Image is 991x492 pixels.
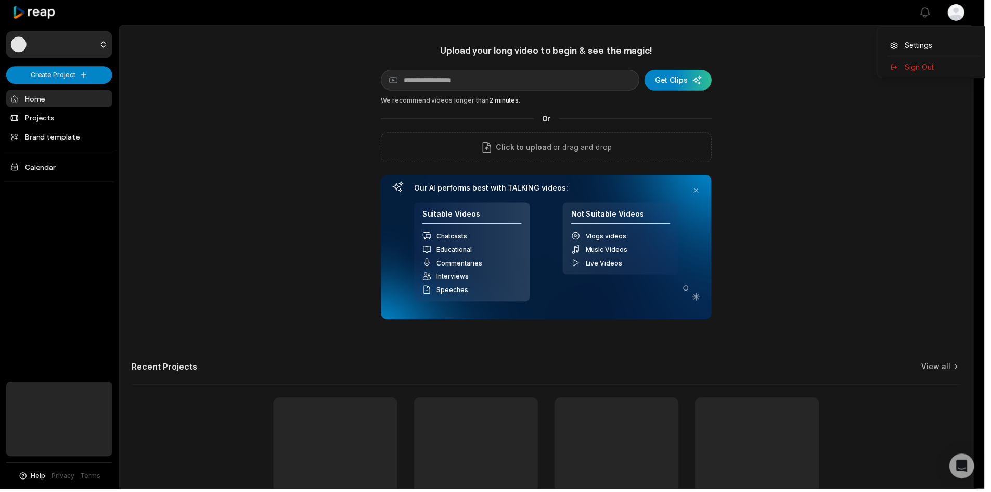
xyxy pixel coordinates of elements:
[440,261,485,269] span: Commentaries
[589,247,632,255] span: Music Videos
[31,474,46,484] span: Help
[440,288,471,296] span: Speeches
[417,184,683,194] h3: Our AI performs best with TALKING videos:
[425,211,525,226] h4: Suitable Videos
[6,67,113,84] button: Create Project
[133,364,198,374] h2: Recent Projects
[6,159,113,176] a: Calendar
[537,114,563,125] span: Or
[589,234,630,242] span: Vlogs videos
[383,45,716,57] h1: Upload your long video to begin & see the magic!
[911,62,940,73] span: Sign Out
[956,457,981,482] div: Open Intercom Messenger
[52,474,75,484] a: Privacy
[492,97,522,105] span: 2 minutes
[6,110,113,127] a: Projects
[6,129,113,146] a: Brand template
[589,261,626,269] span: Live Videos
[383,96,716,106] div: We recommend videos longer than .
[911,40,938,51] span: Settings
[440,274,472,282] span: Interviews
[81,474,101,484] a: Terms
[928,364,957,374] a: View all
[440,247,475,255] span: Educational
[440,234,470,242] span: Chatcasts
[575,211,675,226] h4: Not Suitable Videos
[555,142,616,155] p: or drag and drop
[6,91,113,108] a: Home
[499,142,555,155] span: Click to upload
